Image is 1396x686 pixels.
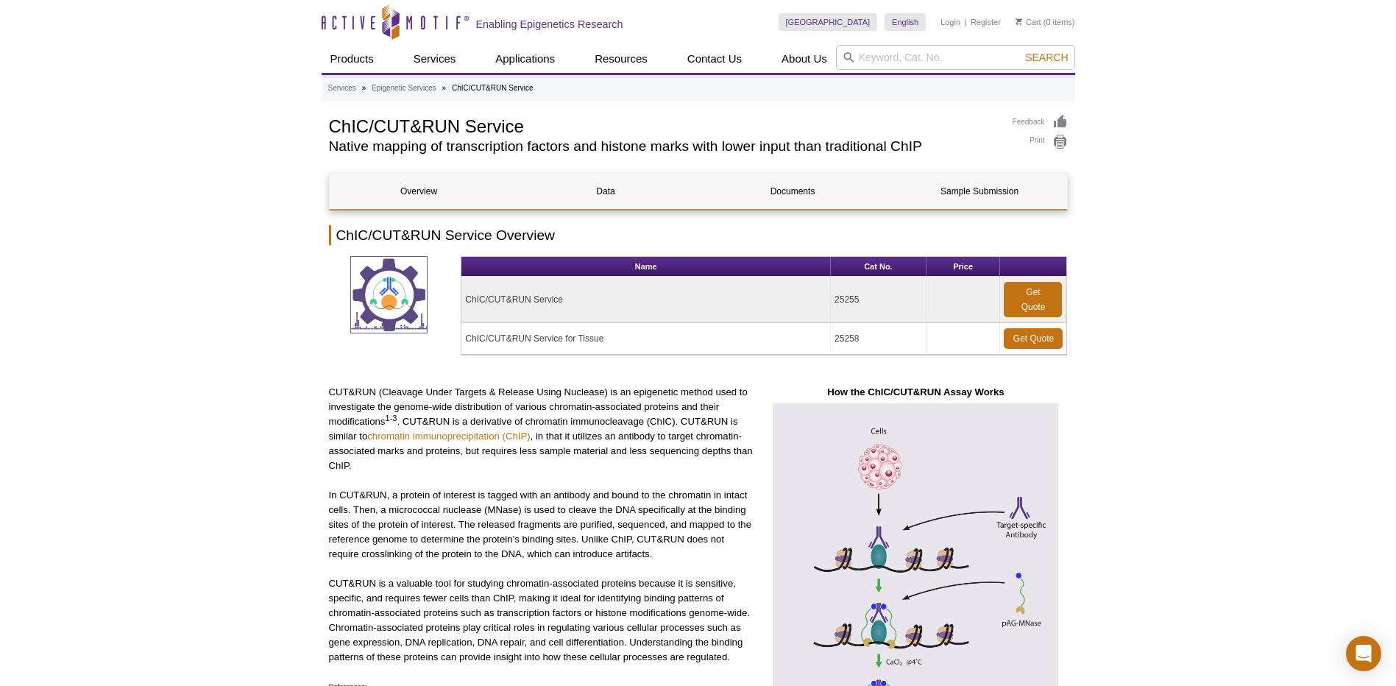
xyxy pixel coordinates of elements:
h2: Native mapping of transcription factors and histone marks with lower input than traditional ChIP [329,140,998,153]
h2: Enabling Epigenetics Research [476,18,623,31]
p: CUT&RUN (Cleavage Under Targets & Release Using Nuclease) is an epigenetic method used to investi... [329,385,754,473]
a: Login [940,17,960,27]
a: Print [1013,134,1068,150]
td: 25258 [831,323,926,355]
td: ChIC/CUT&RUN Service for Tissue [461,323,831,355]
h2: ChIC/CUT&RUN Service Overview [329,225,1068,245]
a: English [885,13,926,31]
a: Resources [586,45,656,73]
a: Documents [704,174,882,209]
a: chromatin immunoprecipitation (ChIP) [367,431,530,442]
a: [GEOGRAPHIC_DATA] [779,13,878,31]
a: Data [517,174,695,209]
a: Services [328,82,356,95]
a: Get Quote [1004,282,1062,317]
img: Your Cart [1016,18,1022,25]
li: | [965,13,967,31]
p: In CUT&RUN, a protein of interest is tagged with an antibody and bound to the chromatin in intact... [329,488,754,562]
th: Cat No. [831,257,926,277]
th: Price [926,257,1001,277]
p: CUT&RUN is a valuable tool for studying chromatin-associated proteins because it is sensitive, sp... [329,576,754,665]
td: ChIC/CUT&RUN Service [461,277,831,323]
h1: ChIC/CUT&RUN Service [329,114,998,136]
input: Keyword, Cat. No. [836,45,1075,70]
a: Contact Us [678,45,751,73]
li: » [442,84,447,92]
td: 25255 [831,277,926,323]
span: Search [1025,52,1068,63]
a: Applications [486,45,564,73]
a: Cart [1016,17,1041,27]
a: Products [322,45,383,73]
sup: 1-3 [385,414,397,422]
a: Sample Submission [890,174,1069,209]
a: Get Quote [1004,328,1063,349]
a: Overview [330,174,509,209]
strong: How the ChIC/CUT&RUN Assay Works [827,386,1004,397]
a: Services [405,45,465,73]
li: ChIC/CUT&RUN Service [452,84,534,92]
img: ChIC/CUT&RUN Service [350,256,428,333]
th: Name [461,257,831,277]
button: Search [1021,51,1072,64]
a: Epigenetic Services [372,82,436,95]
a: Feedback [1013,114,1068,130]
li: (0 items) [1016,13,1075,31]
li: » [362,84,366,92]
a: About Us [773,45,836,73]
div: Open Intercom Messenger [1346,636,1381,671]
a: Register [971,17,1001,27]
